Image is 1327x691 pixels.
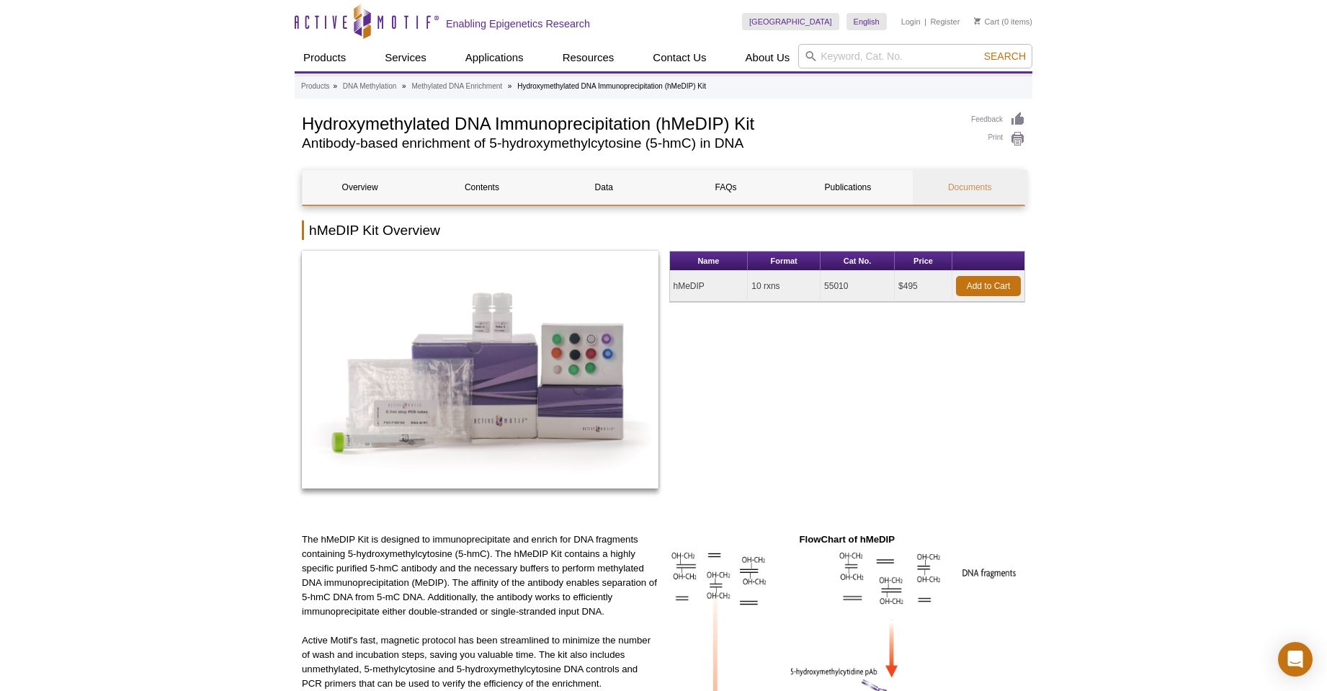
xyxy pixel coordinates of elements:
[901,17,921,27] a: Login
[984,50,1026,62] span: Search
[302,532,658,619] p: The hMeDIP Kit is designed to immunoprecipitate and enrich for DNA fragments containing 5-hydroxy...
[1278,642,1313,677] div: Open Intercom Messenger
[895,271,952,302] td: $495
[974,13,1032,30] li: (0 items)
[971,112,1025,128] a: Feedback
[302,112,957,133] h1: Hydroxymethylated DNA Immunoprecipitation (hMeDIP) Kit
[974,17,980,24] img: Your Cart
[376,44,435,71] a: Services
[821,251,895,271] th: Cat No.
[974,17,999,27] a: Cart
[846,13,887,30] a: English
[956,276,1021,296] a: Add to Cart
[670,271,749,302] td: hMeDIP
[971,131,1025,147] a: Print
[547,170,661,205] a: Data
[554,44,623,71] a: Resources
[913,170,1027,205] a: Documents
[895,251,952,271] th: Price
[742,13,839,30] a: [GEOGRAPHIC_DATA]
[302,633,658,691] p: Active Motif's fast, magnetic protocol has been streamlined to minimize the number of wash and in...
[303,170,417,205] a: Overview
[790,170,905,205] a: Publications
[821,271,895,302] td: 55010
[302,137,957,150] h2: Antibody-based enrichment of 5-hydroxymethylcytosine (5-hmC) in DNA
[748,251,821,271] th: Format
[669,170,783,205] a: FAQs
[402,82,406,90] li: »
[301,80,329,93] a: Products
[924,13,926,30] li: |
[302,251,658,489] img: hMeDIP Kit
[930,17,960,27] a: Register
[517,82,706,90] li: Hydroxymethylated DNA Immunoprecipitation (hMeDIP) Kit
[302,220,1025,240] h2: hMeDIP Kit Overview
[737,44,799,71] a: About Us
[295,44,354,71] a: Products
[798,44,1032,68] input: Keyword, Cat. No.
[333,82,337,90] li: »
[748,271,821,302] td: 10 rxns
[799,534,895,545] strong: FlowChart of hMeDIP
[980,50,1030,63] button: Search
[446,17,590,30] h2: Enabling Epigenetics Research
[670,251,749,271] th: Name
[457,44,532,71] a: Applications
[508,82,512,90] li: »
[424,170,539,205] a: Contents
[411,80,502,93] a: Methylated DNA Enrichment
[644,44,715,71] a: Contact Us
[302,251,658,493] a: hMeDIP Kit
[343,80,396,93] a: DNA Methylation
